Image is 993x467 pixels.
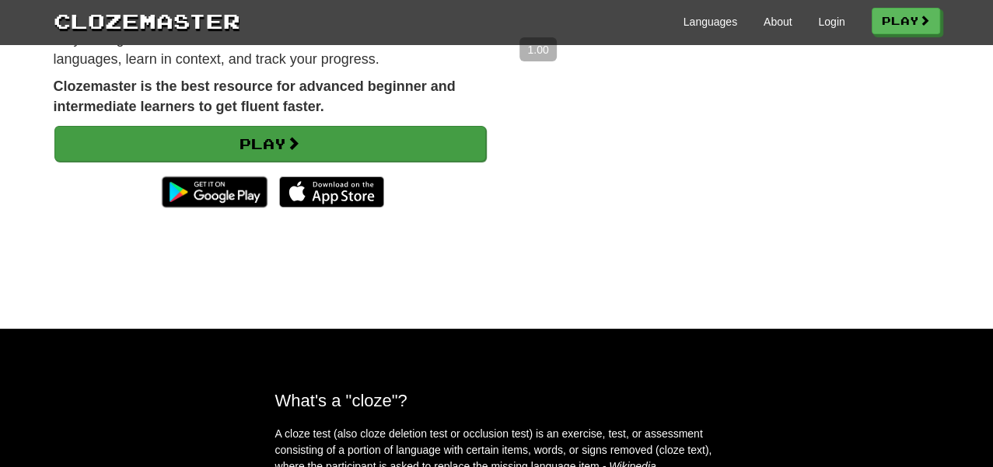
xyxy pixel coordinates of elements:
[818,14,844,30] a: Login
[54,78,456,114] strong: Clozemaster is the best resource for advanced beginner and intermediate learners to get fluent fa...
[684,14,737,30] a: Languages
[154,169,274,215] img: Get it on Google Play
[764,14,792,30] a: About
[872,8,940,34] a: Play
[54,6,240,35] a: Clozemaster
[275,391,719,410] h2: What's a "cloze"?
[279,176,384,207] img: Download_on_the_App_Store_Badge_US-UK_135x40-25178aeef6eb6b83b96f5f2d004eda3bffbb37122de64afbaef7...
[54,30,485,69] p: Play through thousands of fill-in-the-blank sentences in over 50 languages, learn in context, and...
[54,126,486,162] a: Play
